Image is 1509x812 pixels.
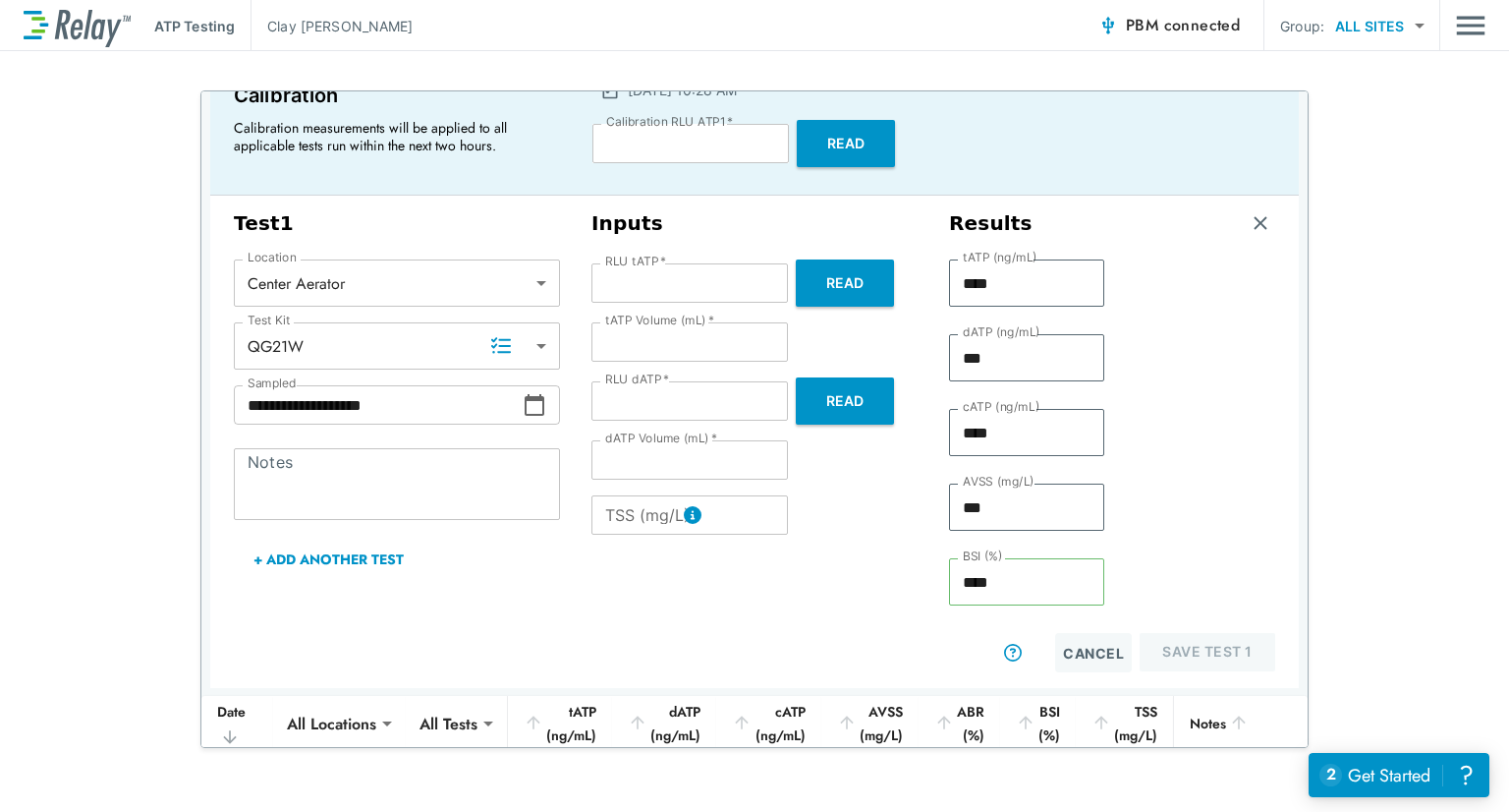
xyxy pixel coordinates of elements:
[591,211,918,236] h3: Inputs
[963,325,1040,339] label: dATP (ng/mL)
[24,5,131,47] img: LuminUltra Relay
[234,119,548,154] p: Calibration measurements will be applied to all applicable tests run within the next two hours.
[1456,7,1485,44] button: Main menu
[1164,14,1241,36] span: connected
[1098,16,1118,35] img: Connected Icon
[1016,700,1060,747] div: BSI (%)
[963,251,1037,264] label: tATP (ng/mL)
[963,400,1039,414] label: cATP (ng/mL)
[248,314,291,327] label: Test Kit
[1280,16,1324,36] p: Group:
[273,704,390,743] div: All Locations
[524,700,596,747] div: tATP (ng/mL)
[1456,7,1485,44] img: Drawer Icon
[963,475,1034,489] label: AVSS (mg/L)
[234,536,423,583] button: + Add Another Test
[1251,213,1270,233] img: Remove
[248,251,297,264] label: Location
[628,700,700,747] div: dATP (ng/mL)
[248,377,297,390] label: Sampled
[605,255,666,268] label: RLU tATP
[837,700,903,747] div: AVSS (mg/L)
[234,80,557,111] p: Calibration
[154,16,235,36] p: ATP Testing
[1090,6,1248,45] button: PBM connected
[267,16,413,36] p: Clay [PERSON_NAME]
[201,696,273,752] th: Date
[605,432,717,445] label: dATP Volume (mL)
[1055,633,1132,672] button: Cancel
[963,550,1003,563] label: BSI (%)
[949,211,1033,236] h3: Results
[606,115,733,129] label: Calibration RLU ATP1
[234,263,560,303] div: Center Aerator
[605,373,669,386] label: RLU dATP
[234,211,560,236] h3: Test 1
[934,700,984,747] div: ABR (%)
[605,314,714,327] label: tATP Volume (mL)
[1091,700,1157,747] div: TSS (mg/L)
[1126,12,1240,39] span: PBM
[1309,753,1489,797] iframe: Resource center
[406,704,491,743] div: All Tests
[796,377,894,425] button: Read
[732,700,805,747] div: cATP (ng/mL)
[796,260,894,307] button: Read
[234,385,523,425] input: Choose date, selected date is Sep 5, 2025
[234,326,560,366] div: QG21W
[797,120,895,167] button: Read
[1190,712,1249,735] div: Notes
